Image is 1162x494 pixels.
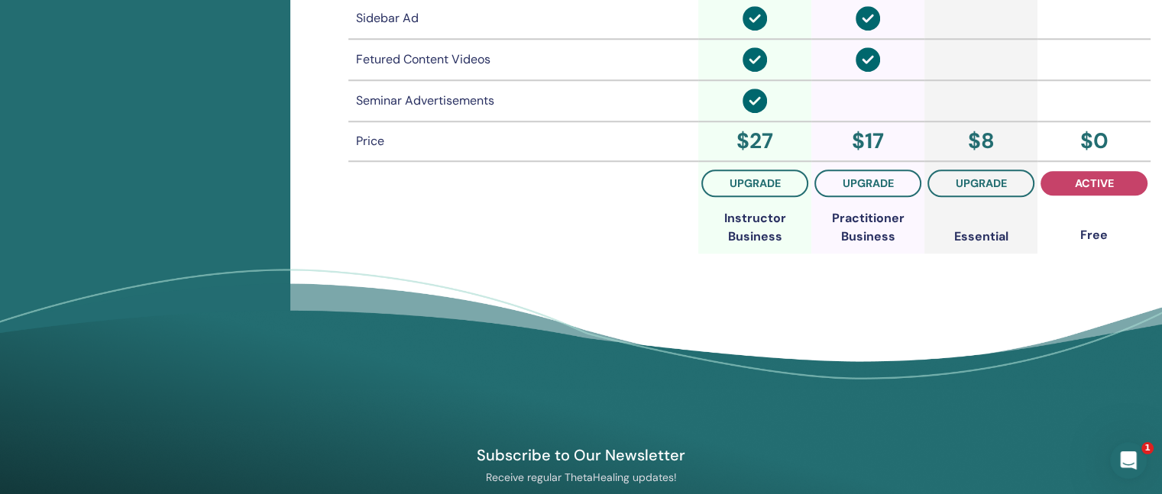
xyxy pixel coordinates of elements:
div: Free [1080,226,1108,244]
div: $ 17 [814,125,921,157]
div: Price [356,132,691,150]
div: Sidebar Ad [356,9,691,27]
img: circle-check-solid.svg [743,47,767,72]
img: circle-check-solid.svg [743,6,767,31]
span: upgrade [843,176,894,190]
div: $ 8 [927,125,1034,157]
img: circle-check-solid.svg [856,47,880,72]
div: Seminar Advertisements [356,92,691,110]
h4: Subscribe to Our Newsletter [405,445,758,465]
div: Fetured Content Videos [356,50,691,69]
button: upgrade [927,170,1034,197]
div: Essential [954,228,1008,246]
div: Instructor Business [698,209,811,246]
span: upgrade [956,176,1007,190]
div: Practitioner Business [811,209,924,246]
div: $ 27 [701,125,808,157]
p: Receive regular ThetaHealing updates! [405,470,758,484]
button: upgrade [701,170,808,197]
span: upgrade [730,176,781,190]
span: 1 [1141,442,1154,454]
button: active [1041,171,1147,195]
button: upgrade [814,170,921,197]
div: $ 0 [1041,125,1147,157]
img: circle-check-solid.svg [743,89,767,113]
img: circle-check-solid.svg [856,6,880,31]
span: active [1075,176,1114,190]
iframe: Intercom live chat [1110,442,1147,479]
